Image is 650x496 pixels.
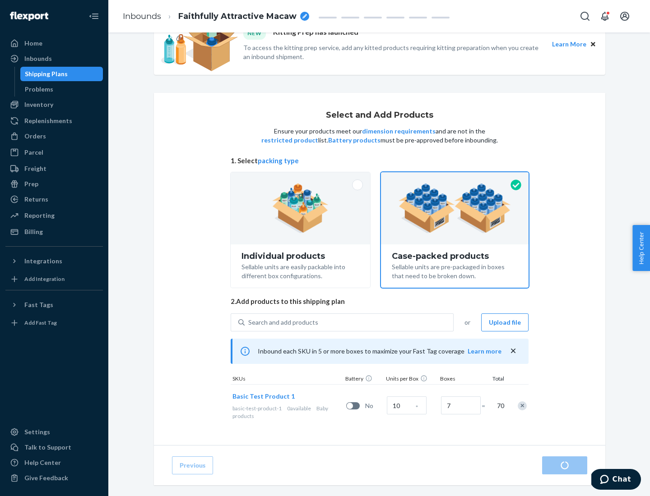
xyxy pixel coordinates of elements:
[24,211,55,220] div: Reporting
[25,69,68,78] div: Shipping Plans
[5,145,103,160] a: Parcel
[384,375,438,384] div: Units per Box
[24,164,46,173] div: Freight
[482,401,491,410] span: =
[243,43,544,61] p: To access the kitting prep service, add any kitted products requiring kitting preparation when yo...
[399,184,511,233] img: case-pack.59cecea509d18c883b923b81aeac6d0b.png
[392,261,518,280] div: Sellable units are pre-packaged in boxes that need to be broken down.
[495,401,504,410] span: 70
[25,85,53,94] div: Problems
[5,177,103,191] a: Prep
[116,3,316,30] ol: breadcrumbs
[552,39,586,49] button: Learn More
[344,375,384,384] div: Battery
[232,392,295,400] span: Basic Test Product 1
[258,156,299,165] button: packing type
[5,471,103,485] button: Give Feedback
[5,272,103,286] a: Add Integration
[24,39,42,48] div: Home
[5,225,103,239] a: Billing
[591,469,641,491] iframe: Opens a widget where you can chat to one of our agents
[441,396,481,414] input: Number of boxes
[5,298,103,312] button: Fast Tags
[231,156,529,165] span: 1. Select
[24,54,52,63] div: Inbounds
[5,440,103,455] button: Talk to Support
[243,27,266,39] div: NEW
[24,227,43,236] div: Billing
[260,127,499,145] p: Ensure your products meet our and are not in the list. must be pre-approved before inbounding.
[5,316,103,330] a: Add Fast Tag
[232,404,343,420] div: Baby products
[5,192,103,207] a: Returns
[509,346,518,356] button: close
[123,11,161,21] a: Inbounds
[24,132,46,141] div: Orders
[518,401,527,410] div: Remove Item
[438,375,483,384] div: Boxes
[5,51,103,66] a: Inbounds
[5,455,103,470] a: Help Center
[287,405,311,412] span: 0 available
[5,97,103,112] a: Inventory
[5,36,103,51] a: Home
[24,458,61,467] div: Help Center
[273,27,358,39] p: Kitting Prep has launched
[24,179,38,188] div: Prep
[24,300,53,309] div: Fast Tags
[632,225,650,271] button: Help Center
[5,161,103,176] a: Freight
[24,427,50,436] div: Settings
[387,396,427,414] input: Case Quantity
[464,318,470,327] span: or
[483,375,506,384] div: Total
[576,7,594,25] button: Open Search Box
[5,208,103,223] a: Reporting
[232,392,295,401] button: Basic Test Product 1
[20,82,103,96] a: Problems
[232,405,282,412] span: basic-test-product-1
[24,319,57,326] div: Add Fast Tag
[24,148,43,157] div: Parcel
[328,136,381,145] button: Battery products
[5,114,103,128] a: Replenishments
[24,195,48,204] div: Returns
[248,318,318,327] div: Search and add products
[588,39,598,49] button: Close
[365,401,383,410] span: No
[272,184,329,233] img: individual-pack.facf35554cb0f1810c75b2bd6df2d64e.png
[85,7,103,25] button: Close Navigation
[24,116,72,125] div: Replenishments
[616,7,634,25] button: Open account menu
[481,313,529,331] button: Upload file
[468,347,501,356] button: Learn more
[24,275,65,283] div: Add Integration
[5,129,103,143] a: Orders
[231,339,529,364] div: Inbound each SKU in 5 or more boxes to maximize your Fast Tag coverage
[20,67,103,81] a: Shipping Plans
[261,136,318,145] button: restricted product
[241,252,359,261] div: Individual products
[5,425,103,439] a: Settings
[392,252,518,261] div: Case-packed products
[10,12,48,21] img: Flexport logo
[362,127,436,136] button: dimension requirements
[24,473,68,482] div: Give Feedback
[596,7,614,25] button: Open notifications
[178,11,297,23] span: Faithfully Attractive Macaw
[24,257,62,266] div: Integrations
[24,100,53,109] div: Inventory
[231,297,529,306] span: 2. Add products to this shipping plan
[24,443,71,452] div: Talk to Support
[326,111,433,120] h1: Select and Add Products
[5,254,103,268] button: Integrations
[172,456,213,474] button: Previous
[241,261,359,280] div: Sellable units are easily packable into different box configurations.
[231,375,344,384] div: SKUs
